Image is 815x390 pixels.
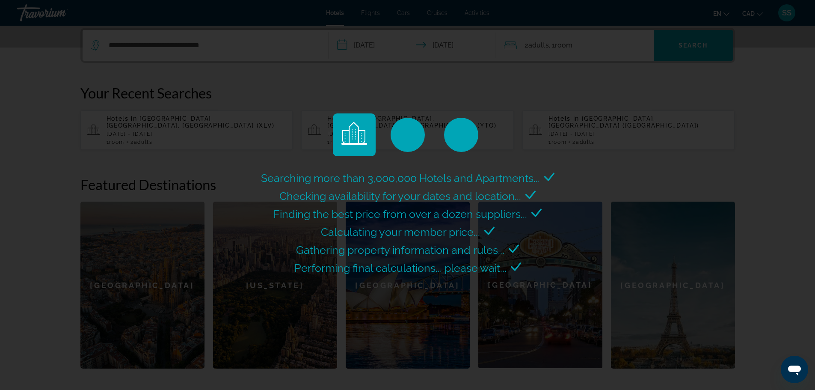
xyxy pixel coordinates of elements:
span: Checking availability for your dates and location... [279,190,521,202]
iframe: Button to launch messaging window [781,356,808,383]
span: Finding the best price from over a dozen suppliers... [273,208,527,220]
span: Performing final calculations... please wait... [294,262,507,274]
span: Gathering property information and rules... [296,244,504,256]
span: Calculating your member price... [321,226,480,238]
span: Searching more than 3,000,000 Hotels and Apartments... [261,172,540,185]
